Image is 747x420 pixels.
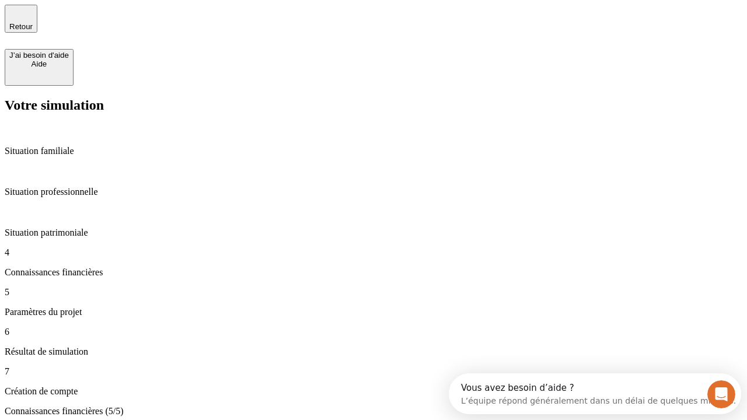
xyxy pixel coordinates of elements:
[449,373,741,414] iframe: Intercom live chat discovery launcher
[5,247,742,258] p: 4
[5,146,742,156] p: Situation familiale
[5,228,742,238] p: Situation patrimoniale
[9,22,33,31] span: Retour
[12,10,287,19] div: Vous avez besoin d’aide ?
[5,406,742,416] p: Connaissances financières (5/5)
[5,346,742,357] p: Résultat de simulation
[5,386,742,397] p: Création de compte
[12,19,287,32] div: L’équipe répond généralement dans un délai de quelques minutes.
[5,5,322,37] div: Ouvrir le Messenger Intercom
[5,307,742,317] p: Paramètres du projet
[5,267,742,278] p: Connaissances financières
[5,366,742,377] p: 7
[5,287,742,297] p: 5
[9,51,69,60] div: J’ai besoin d'aide
[5,49,74,86] button: J’ai besoin d'aideAide
[9,60,69,68] div: Aide
[5,5,37,33] button: Retour
[5,187,742,197] p: Situation professionnelle
[5,327,742,337] p: 6
[707,380,735,408] iframe: Intercom live chat
[5,97,742,113] h2: Votre simulation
